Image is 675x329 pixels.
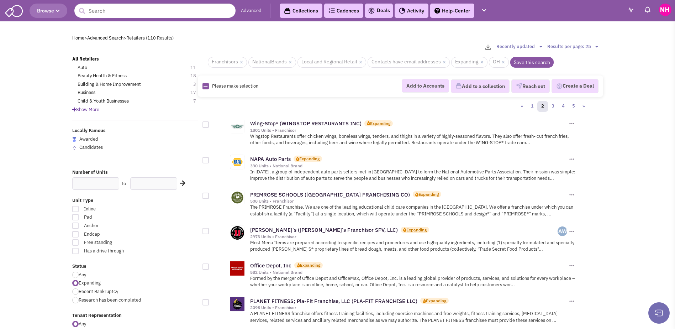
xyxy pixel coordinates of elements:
[399,7,405,14] img: Activity.png
[37,7,60,14] span: Browse
[250,310,576,324] p: A PLANET FITNESS franchise offers fitness training facilities, including exercise machines and fr...
[517,101,527,112] a: «
[359,59,362,66] a: ×
[558,101,569,112] a: 4
[78,64,87,71] a: Auto
[443,59,446,66] a: ×
[250,156,291,162] a: NAPA Auto Parts
[79,321,86,327] span: Any
[202,83,209,89] img: Rectangle.png
[368,57,450,68] span: Contacts have email addresses
[418,191,439,197] div: Expanding
[558,226,567,236] img: 6MmFuOHa4E2sIWByIrGf7A.png
[208,57,247,68] span: Franchisors
[250,120,362,127] a: Wing-Stop® (WINGSTOP RESTAURANTS INC)
[190,89,203,96] span: 17
[79,288,118,294] span: Recent Bankruptcy
[430,4,474,18] a: Help-Center
[480,59,483,66] a: ×
[72,35,84,41] a: Home
[370,120,390,126] div: Expanding
[250,127,568,133] div: 1801 Units • Franchisor
[455,83,462,89] img: icon-collection-lavender.png
[72,263,198,270] label: Status
[79,144,103,150] span: Candidates
[250,262,291,269] a: Office Depot, Inc
[79,272,86,278] span: Any
[250,270,568,275] div: 582 Units • National Brand
[511,79,550,93] button: Reach out
[250,234,558,240] div: 2973 Units • Franchisor
[175,179,186,188] div: Search Nearby
[123,35,126,41] span: >
[72,312,198,319] label: Tenant Representation
[489,57,509,68] span: OH
[79,223,158,229] span: Anchor
[516,83,522,89] img: VectorPaper_Plane.png
[451,79,510,93] button: Add to a collection
[289,59,292,66] a: ×
[5,4,23,17] img: SmartAdmin
[79,231,158,238] span: Endcap
[79,136,98,142] span: Awarded
[284,7,291,14] img: icon-collection-lavender-black.svg
[328,8,335,13] img: Cadences_logo.png
[406,227,427,233] div: Expanding
[248,57,296,68] span: NationalBrands
[79,297,141,303] span: Research has been completed
[297,57,366,68] span: Local and Regional Retail
[502,59,505,66] a: ×
[527,101,538,112] a: 1
[510,57,554,68] a: Save this search
[250,198,568,204] div: 508 Units • Franchisor
[193,98,203,105] span: 7
[190,64,203,71] span: 11
[126,35,174,41] span: Retailers (110 Results)
[72,56,99,63] a: All Retailers
[434,8,440,14] img: help.png
[250,169,576,182] p: In [DATE], a group of independent auto parts sellers met in [GEOGRAPHIC_DATA] to form the Nationa...
[240,59,243,66] a: ×
[579,101,589,112] a: »
[485,45,491,50] img: download-2-24.png
[548,101,558,112] a: 3
[426,298,446,304] div: Expanding
[72,146,77,150] img: locallyfamous-upvote.png
[79,214,158,221] span: Pad
[193,81,203,88] span: 3
[190,73,203,79] span: 18
[78,89,95,96] a: Business
[72,56,99,62] b: All Retailers
[30,4,67,18] button: Browse
[79,239,158,246] span: Free standing
[72,169,198,176] label: Number of Units
[72,137,77,142] img: locallyfamous-largeicon.png
[300,262,320,268] div: Expanding
[78,81,141,88] a: Building & Home Improvement
[556,82,563,90] img: Deal-Dollar.png
[299,156,320,162] div: Expanding
[74,4,236,18] input: Search
[79,248,158,255] span: Has a drive through
[84,35,87,41] span: >
[537,101,548,112] a: 2
[212,83,258,89] span: Please make selection
[659,4,671,16] img: Noah Heath
[87,35,123,41] a: Advanced Search
[324,4,363,18] a: Cadences
[250,275,576,288] p: Formed by the merger of Office Depot and OfficeMax, Office Depot, Inc. is a leading global provid...
[79,206,158,213] span: Inline
[79,280,101,286] span: Expanding
[568,101,579,112] a: 5
[122,181,126,187] label: to
[72,127,198,134] label: Locally Famous
[72,106,99,113] span: Show More
[78,73,127,79] a: Beauty Health & Fitness
[250,191,410,198] a: PRIMROSE SCHOOLS ([GEOGRAPHIC_DATA] FRANCHISING CO)
[250,133,576,146] p: Wingstop Restaurants offer chicken wings, boneless wings, tenders, and thighs in a variety of hig...
[250,240,576,253] p: Most Menu Items are prepared according to specific recipes and procedures and use highquality ing...
[368,6,390,15] a: Deals
[250,226,398,233] a: [PERSON_NAME]'s ([PERSON_NAME]'s Franchisor SPV, LLC)
[395,4,428,18] a: Activity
